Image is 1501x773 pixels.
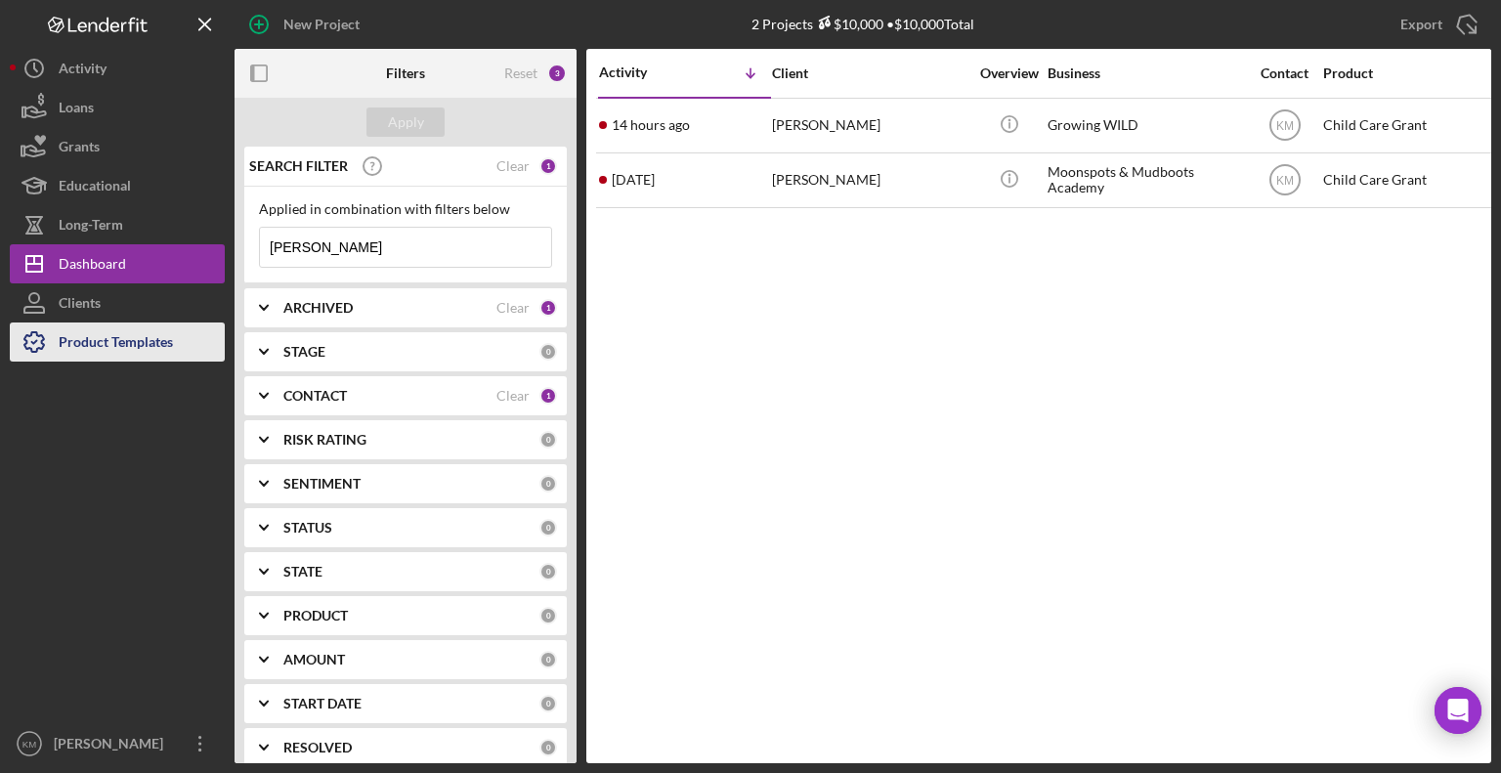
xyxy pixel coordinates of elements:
b: STATE [283,564,322,580]
div: Activity [59,49,107,93]
div: Clear [496,300,530,316]
b: STAGE [283,344,325,360]
div: Contact [1248,65,1321,81]
div: 1 [539,157,557,175]
text: KM [1276,119,1294,133]
b: AMOUNT [283,652,345,667]
div: Clear [496,388,530,404]
div: [PERSON_NAME] [772,154,967,206]
div: Export [1400,5,1442,44]
button: Grants [10,127,225,166]
button: Dashboard [10,244,225,283]
text: KM [1276,174,1294,188]
b: RESOLVED [283,740,352,755]
div: 0 [539,695,557,712]
div: Loans [59,88,94,132]
button: Activity [10,49,225,88]
div: Reset [504,65,537,81]
div: 0 [539,475,557,493]
div: $10,000 [813,16,883,32]
b: START DATE [283,696,362,711]
div: [PERSON_NAME] [772,100,967,151]
div: Clients [59,283,101,327]
div: 2 Projects • $10,000 Total [751,16,974,32]
b: STATUS [283,520,332,536]
div: Growing WILD [1048,100,1243,151]
div: 1 [539,299,557,317]
button: Export [1381,5,1491,44]
div: Activity [599,64,685,80]
b: SENTIMENT [283,476,361,492]
div: 3 [547,64,567,83]
div: [PERSON_NAME] [49,724,176,768]
b: ARCHIVED [283,300,353,316]
time: 2025-09-10 14:49 [612,172,655,188]
div: Product Templates [59,322,173,366]
button: Loans [10,88,225,127]
b: CONTACT [283,388,347,404]
b: RISK RATING [283,432,366,448]
div: 0 [539,739,557,756]
button: KM[PERSON_NAME] [10,724,225,763]
div: Open Intercom Messenger [1435,687,1481,734]
div: 0 [539,607,557,624]
div: 1 [539,387,557,405]
div: Applied in combination with filters below [259,201,552,217]
div: Moonspots & Mudboots Academy [1048,154,1243,206]
div: Overview [972,65,1046,81]
div: 0 [539,651,557,668]
div: Dashboard [59,244,126,288]
text: KM [22,739,36,750]
div: Client [772,65,967,81]
b: PRODUCT [283,608,348,623]
button: New Project [235,5,379,44]
div: Business [1048,65,1243,81]
button: Clients [10,283,225,322]
div: 0 [539,519,557,537]
time: 2025-09-16 02:44 [612,117,690,133]
div: Educational [59,166,131,210]
div: 0 [539,343,557,361]
div: New Project [283,5,360,44]
div: 0 [539,431,557,449]
button: Apply [366,107,445,137]
button: Long-Term [10,205,225,244]
button: Educational [10,166,225,205]
div: Apply [388,107,424,137]
b: Filters [386,65,425,81]
div: Long-Term [59,205,123,249]
div: Grants [59,127,100,171]
div: Clear [496,158,530,174]
div: 0 [539,563,557,580]
button: Product Templates [10,322,225,362]
b: SEARCH FILTER [249,158,348,174]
